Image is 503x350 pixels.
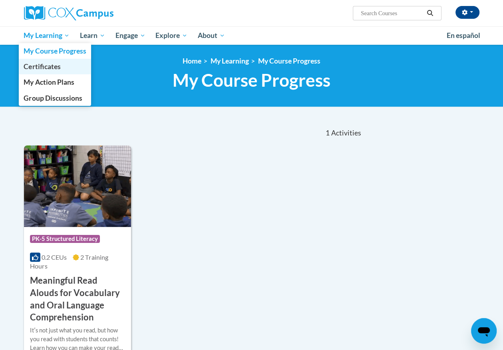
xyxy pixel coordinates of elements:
[173,70,330,91] span: My Course Progress
[24,47,86,55] span: My Course Progress
[331,129,361,137] span: Activities
[42,253,67,261] span: 0.2 CEUs
[19,43,91,59] a: My Course Progress
[110,26,151,45] a: Engage
[326,129,330,137] span: 1
[24,78,74,86] span: My Action Plans
[424,8,436,18] button: Search
[80,31,105,40] span: Learn
[198,31,225,40] span: About
[30,253,108,270] span: 2 Training Hours
[24,6,113,20] img: Cox Campus
[155,31,187,40] span: Explore
[24,6,168,20] a: Cox Campus
[30,235,100,243] span: PK-5 Structured Literacy
[19,90,91,106] a: Group Discussions
[455,6,479,19] button: Account Settings
[19,74,91,90] a: My Action Plans
[24,62,60,71] span: Certificates
[471,318,497,344] iframe: Button to launch messaging window
[211,57,249,65] a: My Learning
[115,31,145,40] span: Engage
[24,94,82,102] span: Group Discussions
[193,26,230,45] a: About
[19,26,75,45] a: My Learning
[441,27,485,44] a: En español
[18,26,485,45] div: Main menu
[24,145,131,227] img: Course Logo
[360,8,424,18] input: Search Courses
[150,26,193,45] a: Explore
[75,26,110,45] a: Learn
[19,59,91,74] a: Certificates
[24,31,70,40] span: My Learning
[183,57,201,65] a: Home
[447,31,480,40] span: En español
[258,57,320,65] a: My Course Progress
[30,274,125,324] h3: Meaningful Read Alouds for Vocabulary and Oral Language Comprehension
